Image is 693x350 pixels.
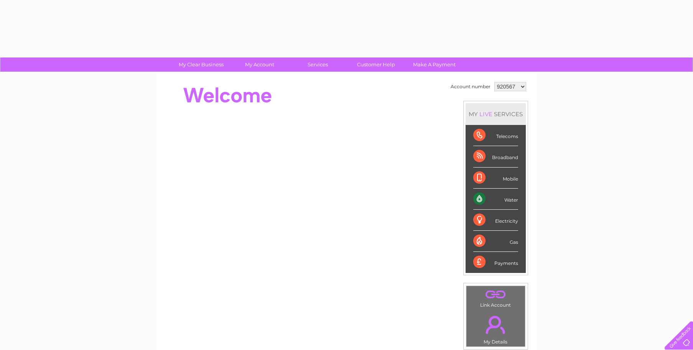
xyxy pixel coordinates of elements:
[403,58,466,72] a: Make A Payment
[170,58,233,72] a: My Clear Business
[473,189,518,210] div: Water
[466,286,525,310] td: Link Account
[473,231,518,252] div: Gas
[228,58,291,72] a: My Account
[449,80,492,93] td: Account number
[468,288,523,301] a: .
[286,58,349,72] a: Services
[473,125,518,146] div: Telecoms
[344,58,408,72] a: Customer Help
[473,168,518,189] div: Mobile
[466,309,525,347] td: My Details
[478,110,494,118] div: LIVE
[473,252,518,273] div: Payments
[468,311,523,338] a: .
[473,146,518,167] div: Broadband
[466,103,526,125] div: MY SERVICES
[473,210,518,231] div: Electricity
